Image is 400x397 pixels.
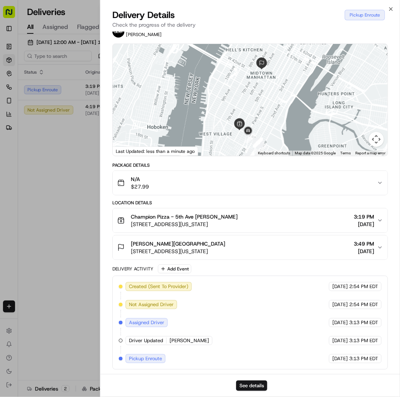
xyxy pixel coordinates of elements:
[253,137,263,147] div: 11
[112,162,388,168] div: Package Details
[5,106,61,119] a: 📗Knowledge Base
[8,110,14,116] div: 📗
[53,127,91,133] a: Powered byPylon
[131,220,238,228] span: [STREET_ADDRESS][US_STATE]
[355,151,385,155] a: Report a map error
[349,283,378,290] span: 2:54 PM EDT
[158,264,191,273] button: Add Event
[113,235,388,260] button: [PERSON_NAME][GEOGRAPHIC_DATA][STREET_ADDRESS][US_STATE]3:49 PM[DATE]
[131,213,238,220] span: Champion Pizza - 5th Ave [PERSON_NAME]
[15,109,58,116] span: Knowledge Base
[8,8,23,23] img: Nash
[253,138,263,148] div: 14
[332,355,348,362] span: [DATE]
[349,301,378,308] span: 2:54 PM EDT
[332,283,348,290] span: [DATE]
[253,138,263,148] div: 10
[332,337,348,344] span: [DATE]
[129,355,162,362] span: Pickup Enroute
[129,283,188,290] span: Created (Sent To Provider)
[64,110,70,116] div: 💻
[113,171,388,195] button: N/A$27.99
[61,106,124,119] a: 💻API Documentation
[115,146,139,156] a: Open this area in Google Maps (opens a new window)
[113,146,198,156] div: Last Updated: less than a minute ago
[295,151,336,155] span: Map data ©2025 Google
[170,337,209,344] span: [PERSON_NAME]
[126,32,162,38] span: [PERSON_NAME]
[26,72,123,79] div: Start new chat
[257,144,267,154] div: 9
[245,153,255,163] div: 7
[129,319,164,326] span: Assigned Driver
[115,146,139,156] img: Google
[75,127,91,133] span: Pylon
[332,319,348,326] span: [DATE]
[369,132,384,147] button: Map camera controls
[112,26,124,38] img: uber-new-logo.jpeg
[131,175,149,183] span: N/A
[112,200,388,206] div: Location Details
[354,213,374,220] span: 3:19 PM
[128,74,137,83] button: Start new chat
[354,248,374,255] span: [DATE]
[112,266,153,272] div: Delivery Activity
[71,109,121,116] span: API Documentation
[349,319,378,326] span: 3:13 PM EDT
[354,220,374,228] span: [DATE]
[131,183,149,190] span: $27.99
[258,151,290,156] button: Keyboard shortcuts
[248,149,258,158] div: 4
[8,72,21,85] img: 1736555255976-a54dd68f-1ca7-489b-9aae-adbdc363a1c4
[113,208,388,232] button: Champion Pizza - 5th Ave [PERSON_NAME][STREET_ADDRESS][US_STATE]3:19 PM[DATE]
[349,337,378,344] span: 3:13 PM EDT
[112,21,388,29] p: Check the progress of the delivery
[112,9,175,21] span: Delivery Details
[349,355,378,362] span: 3:13 PM EDT
[129,337,163,344] span: Driver Updated
[131,248,225,255] span: [STREET_ADDRESS][US_STATE]
[26,79,95,85] div: We're available if you need us!
[20,48,135,56] input: Got a question? Start typing here...
[332,301,348,308] span: [DATE]
[354,240,374,248] span: 3:49 PM
[245,133,255,143] div: 15
[236,380,267,391] button: See details
[340,151,351,155] a: Terms (opens in new tab)
[129,301,174,308] span: Not Assigned Driver
[131,240,225,248] span: [PERSON_NAME][GEOGRAPHIC_DATA]
[8,30,137,42] p: Welcome 👋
